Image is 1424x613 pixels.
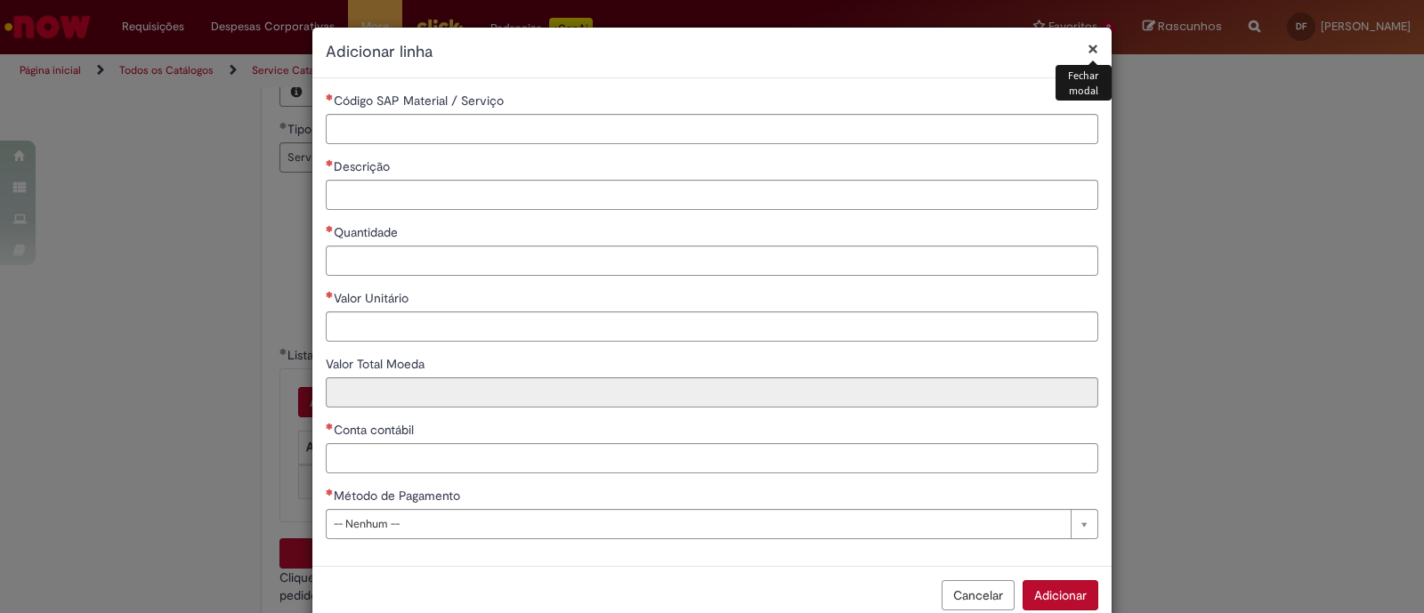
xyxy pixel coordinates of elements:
span: Necessários [326,159,334,166]
button: Cancelar [942,580,1015,610]
span: Somente leitura - Valor Total Moeda [326,356,428,372]
span: Quantidade [334,224,401,240]
input: Conta contábil [326,443,1098,473]
input: Quantidade [326,246,1098,276]
span: Método de Pagamento [334,488,464,504]
span: Necessários [326,225,334,232]
h2: Adicionar linha [326,41,1098,64]
span: Necessários [326,423,334,430]
span: -- Nenhum -- [334,510,1062,538]
span: Necessários [326,93,334,101]
input: Descrição [326,180,1098,210]
input: Código SAP Material / Serviço [326,114,1098,144]
span: Código SAP Material / Serviço [334,93,507,109]
span: Necessários [326,488,334,496]
button: Fechar modal [1088,39,1098,58]
span: Descrição [334,158,393,174]
input: Valor Unitário [326,311,1098,342]
div: Fechar modal [1056,65,1112,101]
button: Adicionar [1023,580,1098,610]
span: Necessários [326,291,334,298]
span: Conta contábil [334,422,417,438]
span: Valor Unitário [334,290,412,306]
input: Valor Total Moeda [326,377,1098,407]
